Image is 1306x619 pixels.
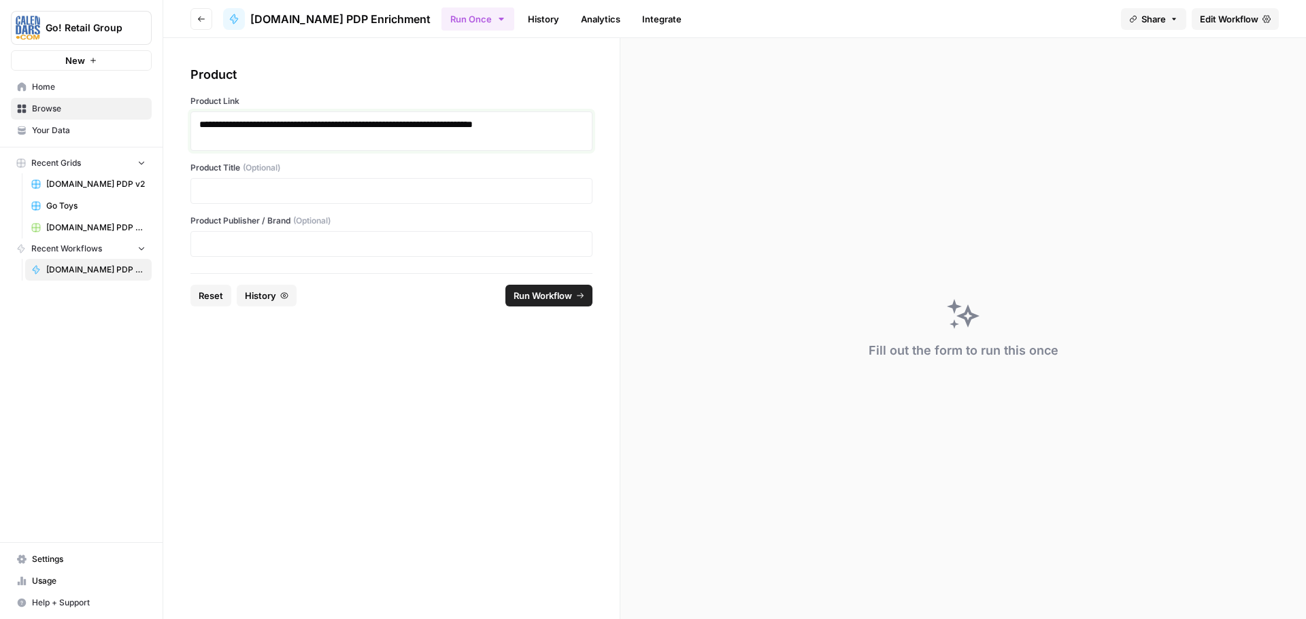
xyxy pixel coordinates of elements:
[32,597,146,609] span: Help + Support
[11,50,152,71] button: New
[190,285,231,306] button: Reset
[25,195,152,217] a: Go Toys
[11,238,152,259] button: Recent Workflows
[1192,8,1279,30] a: Edit Workflow
[11,153,152,173] button: Recent Grids
[32,124,146,137] span: Your Data
[223,8,431,30] a: [DOMAIN_NAME] PDP Enrichment
[31,243,102,255] span: Recent Workflows
[190,65,592,84] div: Product
[11,98,152,120] a: Browse
[32,553,146,565] span: Settings
[1121,8,1186,30] button: Share
[1200,12,1258,26] span: Edit Workflow
[32,81,146,93] span: Home
[243,162,280,174] span: (Optional)
[11,592,152,614] button: Help + Support
[46,222,146,234] span: [DOMAIN_NAME] PDP Enrichment Grid
[505,285,592,306] button: Run Workflow
[573,8,629,30] a: Analytics
[11,120,152,141] a: Your Data
[25,217,152,238] a: [DOMAIN_NAME] PDP Enrichment Grid
[11,570,152,592] a: Usage
[293,215,331,227] span: (Optional)
[31,157,81,169] span: Recent Grids
[25,259,152,281] a: [DOMAIN_NAME] PDP Enrichment
[190,215,592,227] label: Product Publisher / Brand
[237,285,297,306] button: History
[16,16,40,40] img: Go! Retail Group Logo
[441,7,514,31] button: Run Once
[32,103,146,115] span: Browse
[11,11,152,45] button: Workspace: Go! Retail Group
[11,548,152,570] a: Settings
[634,8,690,30] a: Integrate
[46,21,128,35] span: Go! Retail Group
[1141,12,1166,26] span: Share
[199,289,223,302] span: Reset
[11,76,152,98] a: Home
[32,575,146,587] span: Usage
[869,341,1058,360] div: Fill out the form to run this once
[245,289,276,302] span: History
[520,8,567,30] a: History
[46,200,146,212] span: Go Toys
[250,11,431,27] span: [DOMAIN_NAME] PDP Enrichment
[46,264,146,276] span: [DOMAIN_NAME] PDP Enrichment
[190,95,592,107] label: Product Link
[46,178,146,190] span: [DOMAIN_NAME] PDP v2
[25,173,152,195] a: [DOMAIN_NAME] PDP v2
[514,289,572,302] span: Run Workflow
[190,162,592,174] label: Product Title
[65,54,85,67] span: New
